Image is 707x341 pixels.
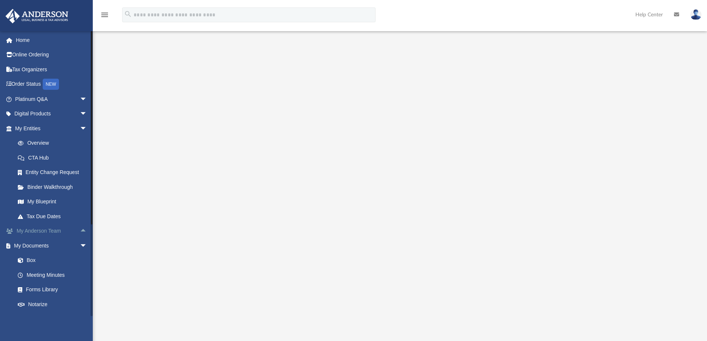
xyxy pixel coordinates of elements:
[5,312,95,327] a: Online Learningarrow_drop_down
[5,47,98,62] a: Online Ordering
[10,253,91,268] a: Box
[100,14,109,19] a: menu
[80,224,95,239] span: arrow_drop_up
[80,238,95,253] span: arrow_drop_down
[80,121,95,136] span: arrow_drop_down
[690,9,701,20] img: User Pic
[43,79,59,90] div: NEW
[10,268,95,282] a: Meeting Minutes
[5,238,95,253] a: My Documentsarrow_drop_down
[5,92,98,106] a: Platinum Q&Aarrow_drop_down
[10,209,98,224] a: Tax Due Dates
[10,150,98,165] a: CTA Hub
[10,165,98,180] a: Entity Change Request
[3,9,71,23] img: Anderson Advisors Platinum Portal
[10,282,91,297] a: Forms Library
[5,77,98,92] a: Order StatusNEW
[124,10,132,18] i: search
[10,136,98,151] a: Overview
[5,121,98,136] a: My Entitiesarrow_drop_down
[5,62,98,77] a: Tax Organizers
[100,10,109,19] i: menu
[10,297,95,312] a: Notarize
[10,180,98,194] a: Binder Walkthrough
[80,312,95,327] span: arrow_drop_down
[10,194,95,209] a: My Blueprint
[5,33,98,47] a: Home
[80,92,95,107] span: arrow_drop_down
[80,106,95,122] span: arrow_drop_down
[5,224,98,239] a: My Anderson Teamarrow_drop_up
[5,106,98,121] a: Digital Productsarrow_drop_down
